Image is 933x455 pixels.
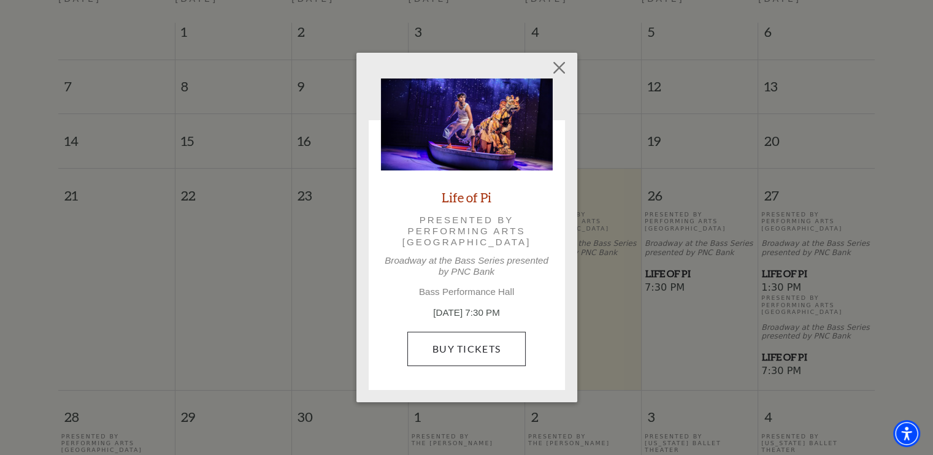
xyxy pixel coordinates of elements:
img: Life of Pi [381,78,553,170]
div: Accessibility Menu [893,420,920,447]
p: [DATE] 7:30 PM [381,306,553,320]
p: Broadway at the Bass Series presented by PNC Bank [381,255,553,277]
a: Life of Pi [442,189,491,205]
p: Bass Performance Hall [381,286,553,297]
a: Buy Tickets [407,332,526,366]
p: Presented by Performing Arts [GEOGRAPHIC_DATA] [398,215,536,248]
button: Close [547,56,570,79]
